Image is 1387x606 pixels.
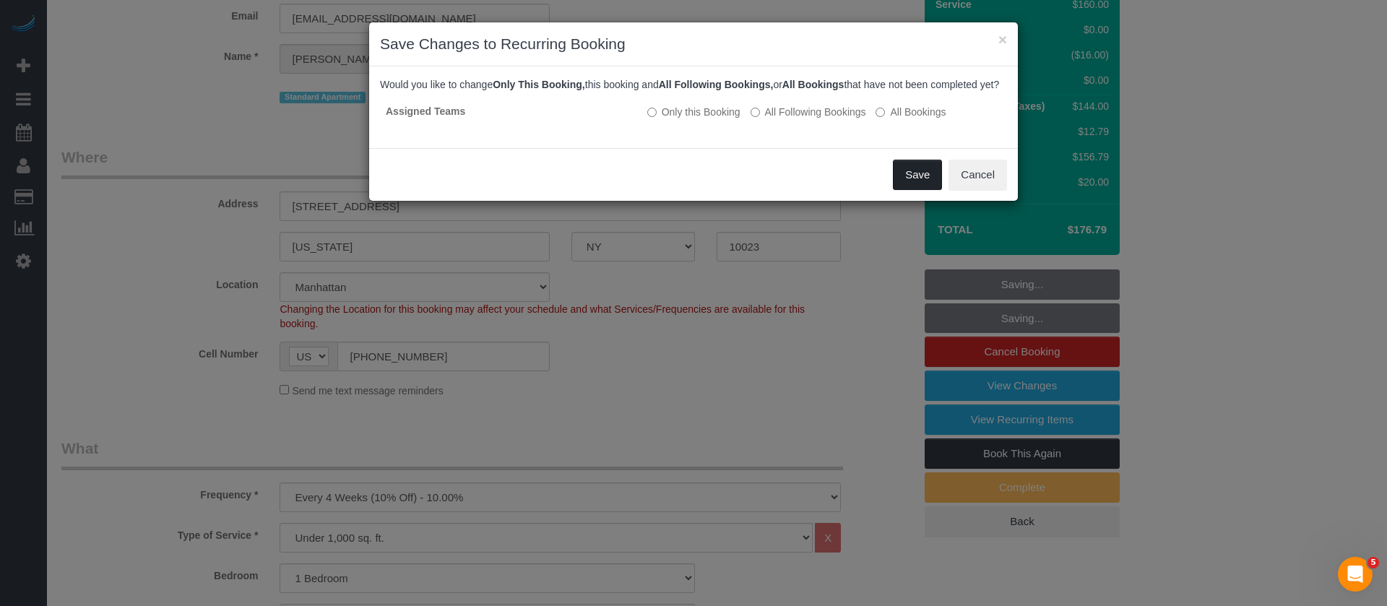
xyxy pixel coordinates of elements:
p: Would you like to change this booking and or that have not been completed yet? [380,77,1007,92]
strong: Assigned Teams [386,105,465,117]
input: Only this Booking [647,108,657,117]
iframe: Intercom live chat [1338,557,1373,592]
input: All Bookings [876,108,885,117]
b: All Bookings [782,79,844,90]
b: Only This Booking, [493,79,585,90]
button: Cancel [949,160,1007,190]
input: All Following Bookings [751,108,760,117]
label: This and all the bookings after it will be changed. [751,105,866,119]
button: Save [893,160,942,190]
b: All Following Bookings, [659,79,774,90]
label: All other bookings in the series will remain the same. [647,105,740,119]
button: × [998,32,1007,47]
span: 5 [1367,557,1379,568]
h3: Save Changes to Recurring Booking [380,33,1007,55]
label: All bookings that have not been completed yet will be changed. [876,105,946,119]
